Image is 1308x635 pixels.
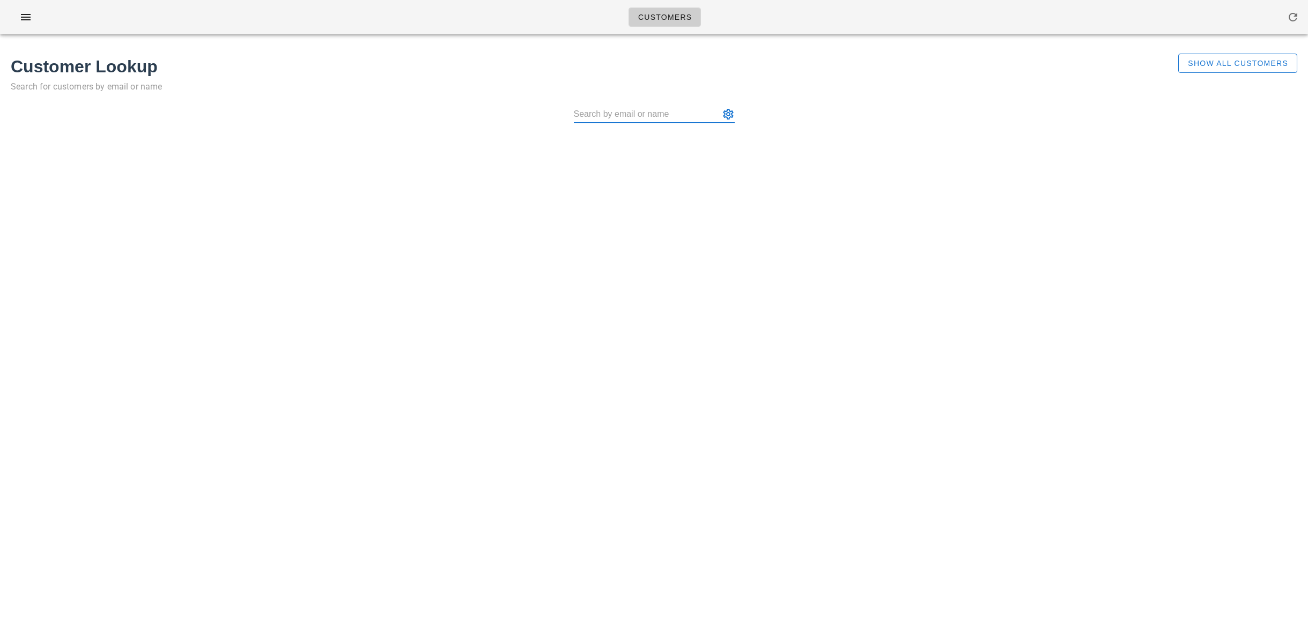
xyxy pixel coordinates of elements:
a: Customers [629,8,701,27]
span: Show All Customers [1187,59,1288,68]
input: Search by email or name [574,106,720,123]
button: Show All Customers [1178,54,1297,73]
h1: Customer Lookup [11,54,1081,79]
span: Customers [638,13,692,21]
p: Search for customers by email or name [11,79,1081,94]
button: appended action [722,108,735,121]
